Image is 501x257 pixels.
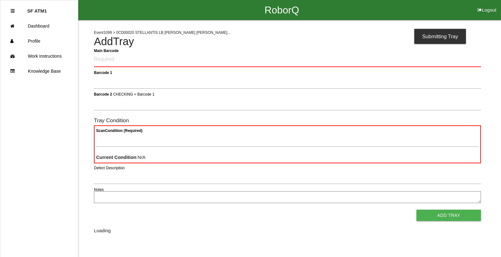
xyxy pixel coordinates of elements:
b: Barcode 1 [94,70,112,75]
a: Knowledge Base [0,64,78,79]
b: Barcode 2 [94,92,112,96]
a: Dashboard [0,18,78,34]
h4: Add Tray [94,36,481,48]
span: CHECKING = Barcode 1 [113,92,154,96]
div: Submitting Tray [414,29,466,44]
span: : N/A [96,155,146,160]
button: Add Tray [416,210,481,221]
div: Loading [94,227,481,234]
a: Work Instructions [0,49,78,64]
h6: Tray Condition [94,118,481,123]
span: Event 1099 > 0CD00020 STELLANTIS LB [PERSON_NAME] [PERSON_NAME]... [94,30,230,35]
b: Scan Condition (Required) [96,128,142,133]
input: Required [94,52,481,67]
b: Main Barcode [94,48,119,53]
a: Profile [0,34,78,49]
p: SF ATM1 [27,3,47,13]
label: Notes [94,187,104,192]
b: Current Condition [96,155,136,160]
label: Defect Description [94,165,125,171]
div: Close [11,3,15,18]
